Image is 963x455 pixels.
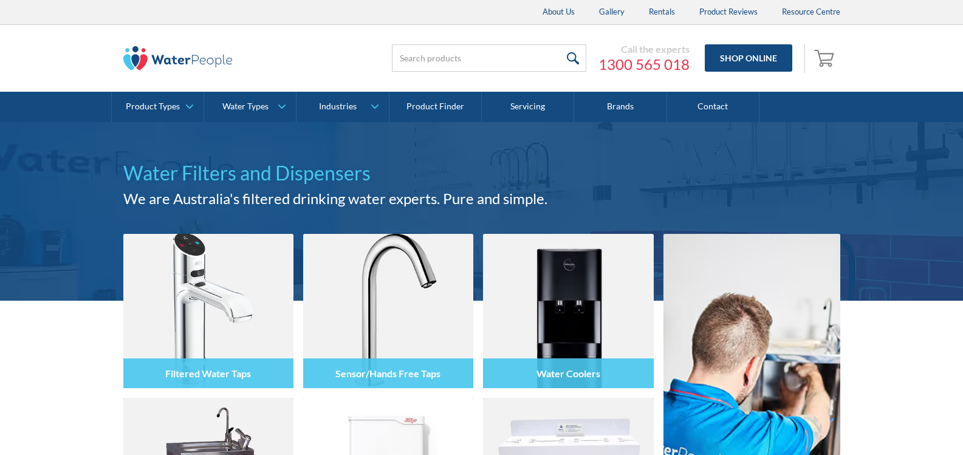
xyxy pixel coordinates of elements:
a: Water Types [204,92,296,122]
a: Product Finder [389,92,482,122]
a: Brands [574,92,667,122]
a: Servicing [482,92,574,122]
img: Filtered Water Taps [123,234,293,388]
img: shopping cart [814,48,837,67]
a: Shop Online [705,44,792,72]
div: Call the experts [598,43,690,55]
a: Product Types [112,92,204,122]
img: Water Coolers [483,234,653,388]
div: Industries [319,101,357,112]
h4: Filtered Water Taps [165,368,251,379]
img: The Water People [123,46,233,70]
h4: Water Coolers [536,368,600,379]
img: Sensor/Hands Free Taps [303,234,473,388]
div: Product Types [126,101,180,112]
div: Water Types [222,101,269,112]
input: Search products [392,44,586,72]
a: Industries [296,92,388,122]
a: 1300 565 018 [598,55,690,74]
h4: Sensor/Hands Free Taps [335,368,440,379]
a: Contact [667,92,759,122]
a: Open empty cart [811,44,840,73]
